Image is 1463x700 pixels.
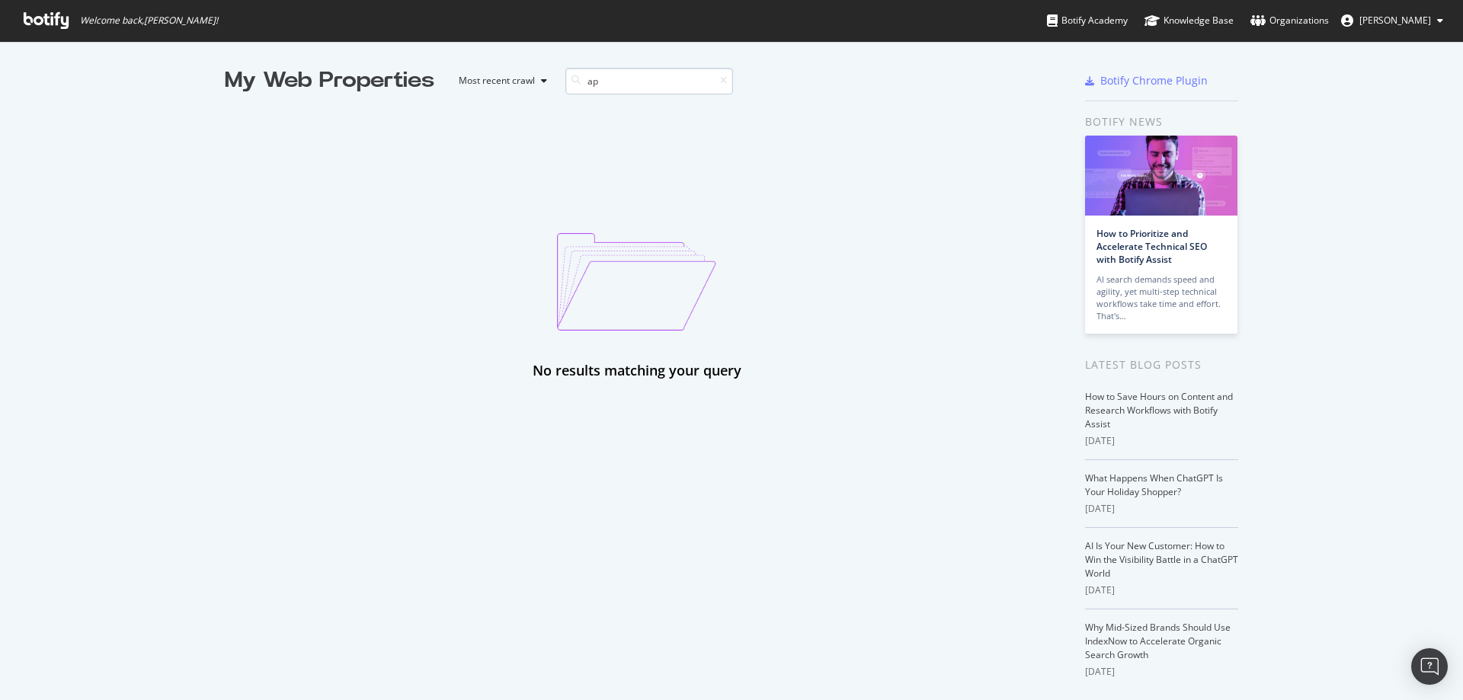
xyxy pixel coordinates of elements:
[1144,13,1234,28] div: Knowledge Base
[459,76,535,85] div: Most recent crawl
[1359,14,1431,27] span: Jacob Trengove
[1096,273,1226,322] div: AI search demands speed and agility, yet multi-step technical workflows take time and effort. Tha...
[1250,13,1329,28] div: Organizations
[1047,13,1128,28] div: Botify Academy
[1085,665,1238,679] div: [DATE]
[565,68,733,94] input: Search
[447,69,553,93] button: Most recent crawl
[557,233,716,331] img: emptyProjectImage
[1329,8,1455,33] button: [PERSON_NAME]
[80,14,218,27] span: Welcome back, [PERSON_NAME] !
[1096,227,1207,266] a: How to Prioritize and Accelerate Technical SEO with Botify Assist
[1085,73,1208,88] a: Botify Chrome Plugin
[1085,356,1238,373] div: Latest Blog Posts
[1411,648,1448,685] div: Open Intercom Messenger
[533,361,741,381] div: No results matching your query
[1085,434,1238,448] div: [DATE]
[1085,113,1238,130] div: Botify news
[1085,583,1238,597] div: [DATE]
[1085,621,1231,661] a: Why Mid-Sized Brands Should Use IndexNow to Accelerate Organic Search Growth
[1085,136,1237,216] img: How to Prioritize and Accelerate Technical SEO with Botify Assist
[1085,539,1238,580] a: AI Is Your New Customer: How to Win the Visibility Battle in a ChatGPT World
[1085,390,1233,430] a: How to Save Hours on Content and Research Workflows with Botify Assist
[1085,471,1223,498] a: What Happens When ChatGPT Is Your Holiday Shopper?
[1085,502,1238,516] div: [DATE]
[1100,73,1208,88] div: Botify Chrome Plugin
[225,66,434,96] div: My Web Properties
